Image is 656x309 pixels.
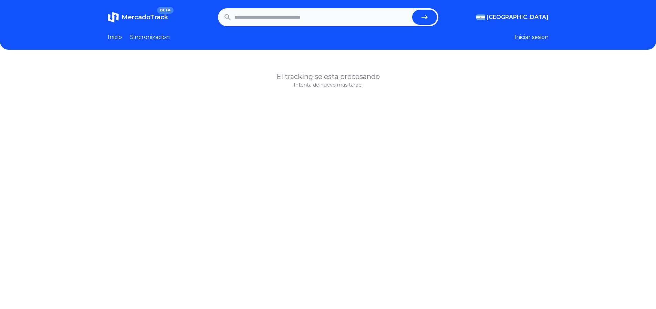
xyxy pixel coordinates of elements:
p: Intenta de nuevo más tarde. [108,81,549,88]
span: MercadoTrack [122,13,168,21]
span: BETA [157,7,173,14]
a: Sincronizacion [130,33,170,41]
a: MercadoTrackBETA [108,12,168,23]
img: Argentina [476,14,485,20]
h1: El tracking se esta procesando [108,72,549,81]
button: [GEOGRAPHIC_DATA] [476,13,549,21]
a: Inicio [108,33,122,41]
img: MercadoTrack [108,12,119,23]
span: [GEOGRAPHIC_DATA] [487,13,549,21]
button: Iniciar sesion [514,33,549,41]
